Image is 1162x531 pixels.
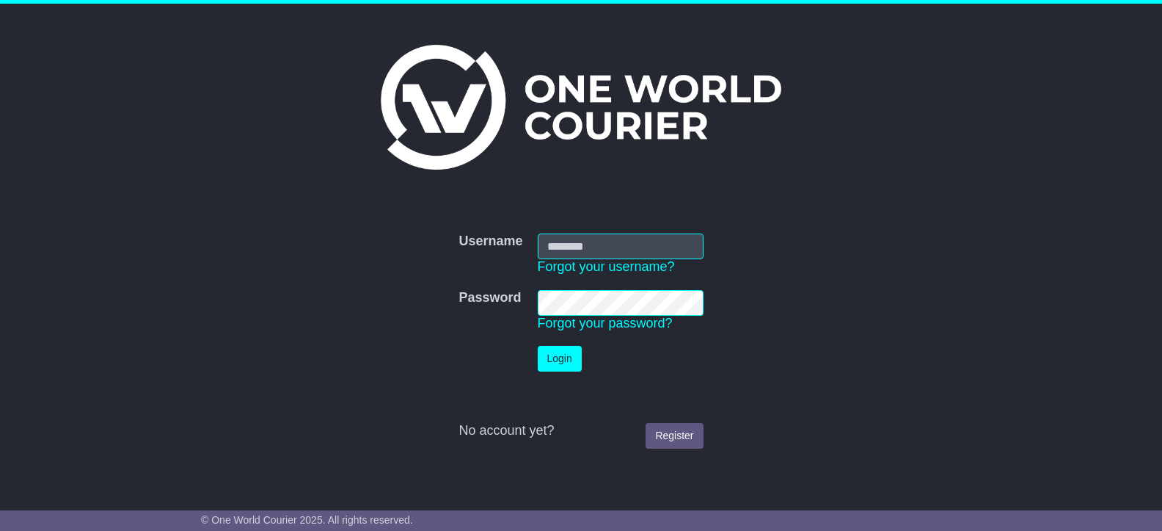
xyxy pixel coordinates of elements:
[538,346,582,372] button: Login
[458,234,522,250] label: Username
[381,45,781,170] img: One World
[458,290,521,306] label: Password
[538,259,675,274] a: Forgot your username?
[538,316,673,330] a: Forgot your password?
[201,514,413,526] span: © One World Courier 2025. All rights reserved.
[646,423,703,449] a: Register
[458,423,703,439] div: No account yet?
